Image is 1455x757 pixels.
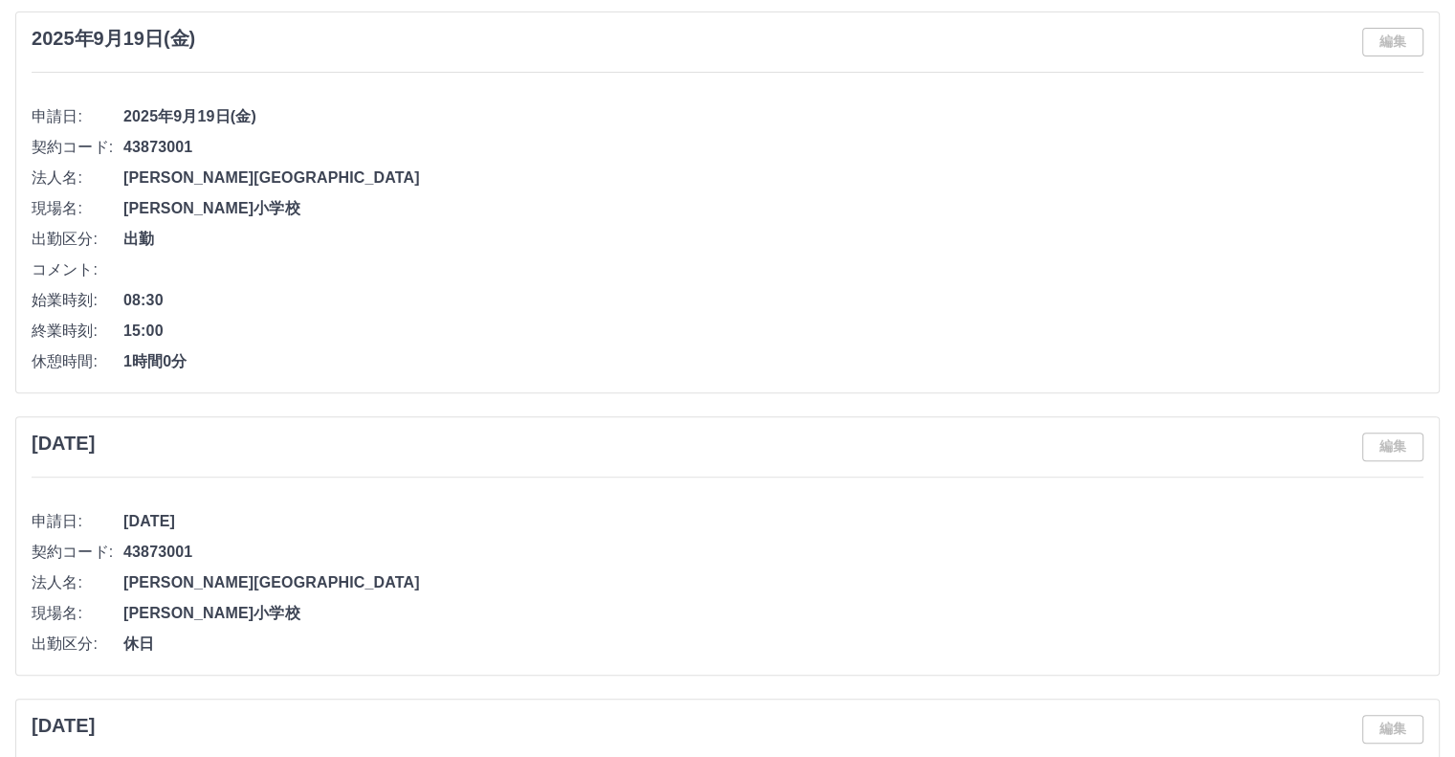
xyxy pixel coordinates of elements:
span: 申請日: [32,105,123,128]
span: 現場名: [32,602,123,625]
span: [DATE] [123,510,1423,533]
span: 休日 [123,633,1423,656]
span: 契約コード: [32,541,123,564]
span: 出勤 [123,228,1423,251]
span: [PERSON_NAME][GEOGRAPHIC_DATA] [123,167,1423,189]
span: 15:00 [123,320,1423,343]
span: 出勤区分: [32,633,123,656]
span: 始業時刻: [32,289,123,312]
span: 法人名: [32,167,123,189]
h3: [DATE] [32,433,95,455]
span: 2025年9月19日(金) [123,105,1423,128]
span: 法人名: [32,571,123,594]
span: 43873001 [123,136,1423,159]
span: 出勤区分: [32,228,123,251]
span: コメント: [32,258,123,281]
h3: 2025年9月19日(金) [32,28,195,50]
span: [PERSON_NAME]小学校 [123,602,1423,625]
span: 現場名: [32,197,123,220]
span: 終業時刻: [32,320,123,343]
span: [PERSON_NAME][GEOGRAPHIC_DATA] [123,571,1423,594]
span: 契約コード: [32,136,123,159]
span: 08:30 [123,289,1423,312]
span: 申請日: [32,510,123,533]
span: 43873001 [123,541,1423,564]
span: 休憩時間: [32,350,123,373]
span: [PERSON_NAME]小学校 [123,197,1423,220]
h3: [DATE] [32,715,95,737]
span: 1時間0分 [123,350,1423,373]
